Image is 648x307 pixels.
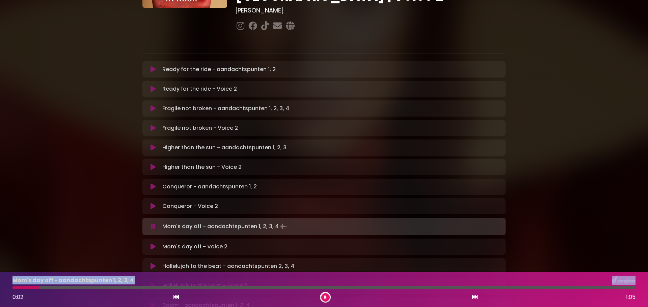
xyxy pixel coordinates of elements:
img: waveform4.gif [279,222,288,231]
span: 0:02 [12,293,23,301]
p: Mom's day off - Voice 2 [162,243,227,251]
p: Mom's day off - aandachtspunten 1, 2, 3, 4 [162,222,288,231]
img: songbox-logo-white.png [612,276,636,285]
p: Ready for the ride - Voice 2 [162,85,237,93]
p: Conqueror - aandachtspunten 1, 2 [162,183,257,191]
p: Mom's day off - aandachtspunten 1, 2, 3, 4 [12,276,134,284]
p: Fragile not broken - Voice 2 [162,124,238,132]
h3: [PERSON_NAME] [235,7,506,14]
p: Higher than the sun - aandachtspunten 1, 2, 3 [162,144,287,152]
p: Ready for the ride - aandachtspunten 1, 2 [162,65,276,73]
p: Hallelujah to the beat - aandachtspunten 2, 3, 4 [162,262,294,270]
span: 1:05 [626,293,636,301]
p: Fragile not broken - aandachtspunten 1, 2, 3, 4 [162,104,289,113]
p: Higher than the sun - Voice 2 [162,163,242,171]
p: Conqueror - Voice 2 [162,202,218,210]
